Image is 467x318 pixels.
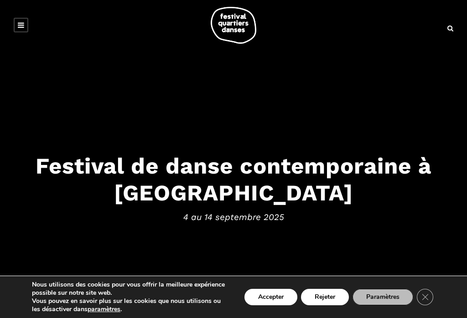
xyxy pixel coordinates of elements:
[32,297,228,313] p: Vous pouvez en savoir plus sur les cookies que nous utilisons ou les désactiver dans .
[32,281,228,297] p: Nous utilisons des cookies pour vous offrir la meilleure expérience possible sur notre site web.
[9,210,458,224] span: 4 au 14 septembre 2025
[88,305,120,313] button: paramètres
[301,289,349,305] button: Rejeter
[417,289,433,305] button: Close GDPR Cookie Banner
[9,152,458,206] h3: Festival de danse contemporaine à [GEOGRAPHIC_DATA]
[244,289,297,305] button: Accepter
[353,289,413,305] button: Paramètres
[211,7,256,44] img: logo-fqd-med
